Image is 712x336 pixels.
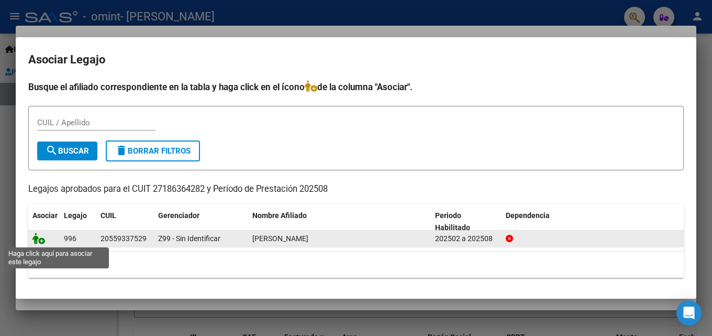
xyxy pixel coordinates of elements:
span: Dependencia [506,211,550,220]
button: Buscar [37,142,97,160]
span: Z99 - Sin Identificar [158,234,220,243]
datatable-header-cell: Periodo Habilitado [431,204,502,239]
span: 996 [64,234,76,243]
span: Buscar [46,146,89,156]
mat-icon: search [46,144,58,157]
datatable-header-cell: Gerenciador [154,204,248,239]
button: Borrar Filtros [106,140,200,161]
div: Open Intercom Messenger [676,300,702,326]
datatable-header-cell: Asociar [28,204,60,239]
div: 20559337529 [101,233,147,245]
span: Gerenciador [158,211,199,220]
datatable-header-cell: CUIL [96,204,154,239]
h4: Busque el afiliado correspondiente en la tabla y haga click en el ícono de la columna "Asociar". [28,80,684,94]
mat-icon: delete [115,144,128,157]
span: Nombre Afiliado [252,211,307,220]
h2: Asociar Legajo [28,50,684,70]
datatable-header-cell: Dependencia [502,204,684,239]
span: SAAVEDRA GABRIEL AURELIANO [252,234,308,243]
datatable-header-cell: Nombre Afiliado [248,204,431,239]
datatable-header-cell: Legajo [60,204,96,239]
div: 202502 a 202508 [435,233,497,245]
span: Asociar [32,211,58,220]
div: 1 registros [28,252,684,278]
span: Borrar Filtros [115,146,191,156]
span: CUIL [101,211,116,220]
span: Legajo [64,211,87,220]
span: Periodo Habilitado [435,211,470,232]
p: Legajos aprobados para el CUIT 27186364282 y Período de Prestación 202508 [28,183,684,196]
